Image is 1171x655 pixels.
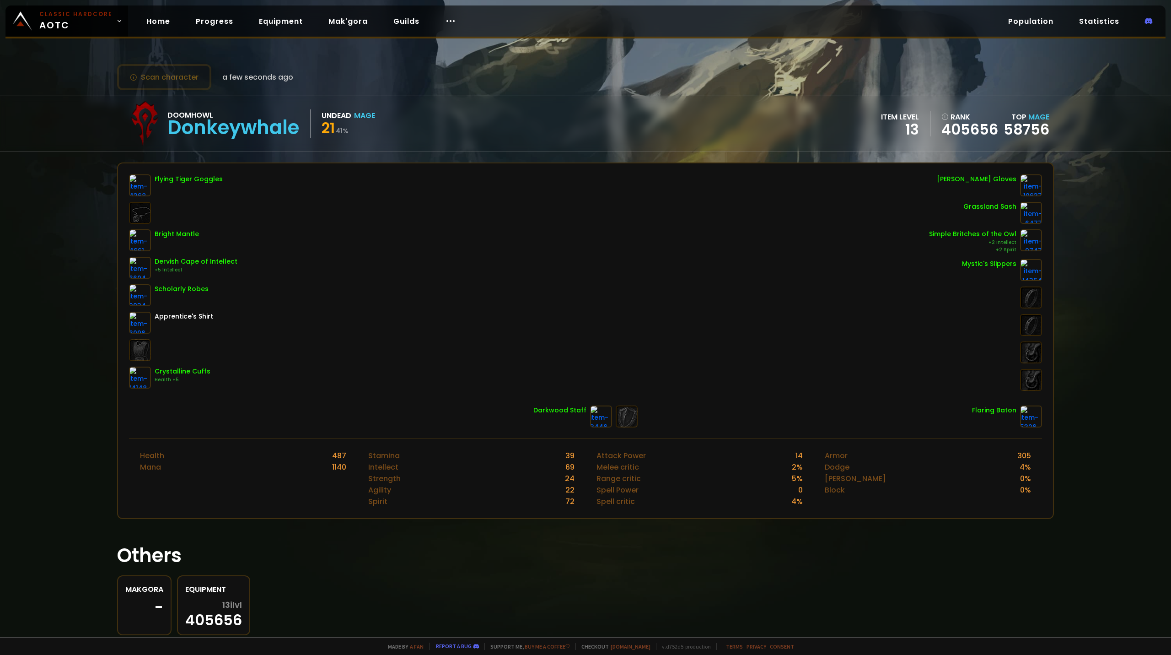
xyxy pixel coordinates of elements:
[185,584,242,595] div: Equipment
[533,406,586,415] div: Darkwood Staff
[791,496,803,507] div: 4 %
[386,12,427,31] a: Guilds
[167,109,299,121] div: Doomhowl
[155,376,210,384] div: Health +5
[252,12,310,31] a: Equipment
[368,473,401,484] div: Strength
[321,12,375,31] a: Mak'gora
[1020,259,1042,281] img: item-14364
[525,643,570,650] a: Buy me a coffee
[596,461,639,473] div: Melee critic
[1020,473,1031,484] div: 0 %
[188,12,241,31] a: Progress
[726,643,743,650] a: Terms
[611,643,650,650] a: [DOMAIN_NAME]
[129,174,151,196] img: item-4368
[185,601,242,627] div: 405656
[1072,12,1127,31] a: Statistics
[590,406,612,428] img: item-3446
[1017,450,1031,461] div: 305
[368,484,391,496] div: Agility
[963,202,1016,211] div: Grassland Sash
[565,461,575,473] div: 69
[1004,111,1049,123] div: Top
[792,461,803,473] div: 2 %
[565,473,575,484] div: 24
[825,484,845,496] div: Block
[881,111,919,123] div: item level
[1020,202,1042,224] img: item-6477
[155,266,237,274] div: +5 Intellect
[382,643,424,650] span: Made by
[125,601,163,614] div: -
[436,643,472,650] a: Report a bug
[929,229,1016,239] div: Simple Britches of the Owl
[5,5,128,37] a: Classic HardcoreAOTC
[129,312,151,334] img: item-6096
[1020,406,1042,428] img: item-5326
[140,450,164,461] div: Health
[770,643,794,650] a: Consent
[962,259,1016,269] div: Mystic's Slippers
[155,284,209,294] div: Scholarly Robes
[167,121,299,135] div: Donkeywhale
[596,484,639,496] div: Spell Power
[596,496,635,507] div: Spell critic
[222,71,293,83] span: a few seconds ago
[368,450,400,461] div: Stamina
[565,496,575,507] div: 72
[881,123,919,136] div: 13
[1020,174,1042,196] img: item-10637
[747,643,766,650] a: Privacy
[1020,461,1031,473] div: 4 %
[825,473,886,484] div: [PERSON_NAME]
[354,110,375,121] div: Mage
[1004,119,1049,140] a: 58756
[596,450,646,461] div: Attack Power
[1020,229,1042,251] img: item-9747
[825,450,848,461] div: Armor
[155,174,223,184] div: Flying Tiger Goggles
[972,406,1016,415] div: Flaring Baton
[929,239,1016,246] div: +2 Intellect
[155,257,237,266] div: Dervish Cape of Intellect
[139,12,177,31] a: Home
[129,367,151,389] img: item-14148
[656,643,711,650] span: v. d752d5 - production
[1001,12,1061,31] a: Population
[129,284,151,306] img: item-2034
[129,229,151,251] img: item-4661
[336,126,349,135] small: 41 %
[1020,484,1031,496] div: 0 %
[368,496,387,507] div: Spirit
[332,461,346,473] div: 1140
[155,312,213,321] div: Apprentice's Shirt
[937,174,1016,184] div: [PERSON_NAME] Gloves
[117,64,211,90] button: Scan character
[792,473,803,484] div: 5 %
[929,246,1016,254] div: +2 Spirit
[484,643,570,650] span: Support me,
[1028,112,1049,122] span: Mage
[332,450,346,461] div: 487
[155,367,210,376] div: Crystalline Cuffs
[798,484,803,496] div: 0
[825,461,849,473] div: Dodge
[39,10,113,32] span: AOTC
[222,601,242,610] span: 13 ilvl
[322,110,351,121] div: Undead
[117,541,1054,570] h1: Others
[795,450,803,461] div: 14
[941,111,998,123] div: rank
[140,461,161,473] div: Mana
[129,257,151,279] img: item-6604
[565,450,575,461] div: 39
[177,575,250,635] a: Equipment13ilvl405656
[125,584,163,595] div: Makgora
[39,10,113,18] small: Classic Hardcore
[117,575,172,635] a: Makgora-
[575,643,650,650] span: Checkout
[410,643,424,650] a: a fan
[941,123,998,136] a: 405656
[155,229,199,239] div: Bright Mantle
